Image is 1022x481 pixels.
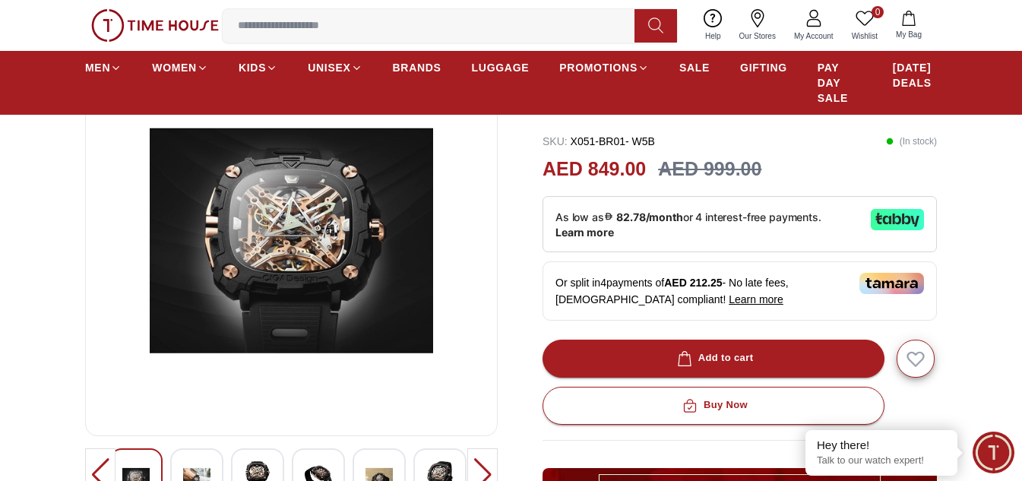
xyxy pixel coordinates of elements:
[817,438,946,453] div: Hey there!
[817,454,946,467] p: Talk to our watch expert!
[674,350,754,367] div: Add to cart
[559,60,638,75] span: PROMOTIONS
[239,60,266,75] span: KIDS
[472,54,530,81] a: LUGGAGE
[730,6,785,45] a: Our Stores
[893,60,937,90] span: [DATE] DEALS
[818,60,862,106] span: PAY DAY SALE
[973,432,1014,473] div: Chat Widget
[543,134,655,149] p: X051-BR01- W5B
[887,8,931,43] button: My Bag
[543,261,937,321] div: Or split in 4 payments of - No late fees, [DEMOGRAPHIC_DATA] compliant!
[308,60,350,75] span: UNISEX
[846,30,884,42] span: Wishlist
[543,135,568,147] span: SKU :
[679,54,710,81] a: SALE
[818,54,862,112] a: PAY DAY SALE
[740,54,787,81] a: GIFTING
[679,60,710,75] span: SALE
[393,54,441,81] a: BRANDS
[886,134,937,149] p: ( In stock )
[472,60,530,75] span: LUGGAGE
[893,54,937,97] a: [DATE] DEALS
[543,387,884,425] button: Buy Now
[152,54,208,81] a: WOMEN
[85,54,122,81] a: MEN
[152,60,197,75] span: WOMEN
[740,60,787,75] span: GIFTING
[543,340,884,378] button: Add to cart
[843,6,887,45] a: 0Wishlist
[559,54,649,81] a: PROMOTIONS
[872,6,884,18] span: 0
[664,277,722,289] span: AED 212.25
[890,29,928,40] span: My Bag
[543,155,646,184] h2: AED 849.00
[393,60,441,75] span: BRANDS
[729,293,783,305] span: Learn more
[85,60,110,75] span: MEN
[308,54,362,81] a: UNISEX
[658,155,761,184] h3: AED 999.00
[239,54,277,81] a: KIDS
[679,397,748,414] div: Buy Now
[98,59,485,423] img: Ciga Design X Series Men's Mechanical RoseGold Dial Watch - X051-BR01- W5B
[733,30,782,42] span: Our Stores
[788,30,840,42] span: My Account
[859,273,924,294] img: Tamara
[699,30,727,42] span: Help
[696,6,730,45] a: Help
[91,9,219,41] img: ...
